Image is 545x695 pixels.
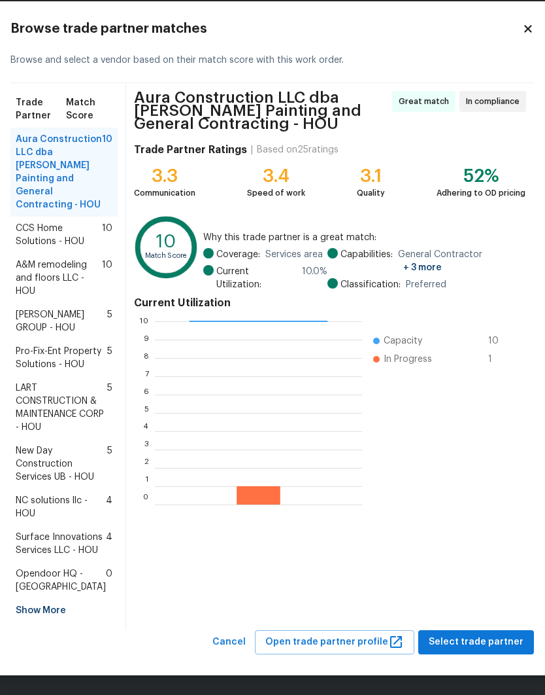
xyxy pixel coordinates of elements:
span: [PERSON_NAME] GROUP - HOU [16,308,107,334]
button: Select trade partner [418,630,534,654]
text: 7 [144,372,148,380]
span: Current Utilization: [216,265,297,291]
span: Aura Construction LLC dba [PERSON_NAME] Painting and General Contracting - HOU [16,133,102,211]
span: 4 [106,531,112,557]
span: In Progress [384,353,432,366]
span: 10 [102,133,112,211]
span: New Day Construction Services UB - HOU [16,444,107,484]
text: 0 [142,501,148,508]
span: Match Score [66,96,112,122]
span: 0 [106,567,112,594]
div: Browse and select a vendor based on their match score with this work order. [10,38,534,83]
span: + 3 more [403,263,442,272]
span: Pro-Fix-Ent Property Solutions - HOU [16,345,107,371]
text: Match Score [144,253,187,260]
text: 6 [143,391,148,399]
span: Capabilities: [340,248,393,274]
text: 9 [143,336,148,344]
button: Open trade partner profile [255,630,414,654]
div: Adhering to OD pricing [437,187,525,200]
span: 4 [106,494,112,520]
text: 8 [143,354,148,362]
span: CCS Home Solutions - HOU [16,222,102,248]
span: Opendoor HQ - [GEOGRAPHIC_DATA] [16,567,106,594]
span: 5 [107,444,112,484]
span: 1 [488,353,509,366]
div: Based on 25 ratings [257,143,339,156]
span: Great match [399,95,454,108]
h4: Trade Partner Ratings [134,143,247,156]
div: 3.3 [134,169,195,183]
text: 2 [144,464,148,472]
span: A&M remodeling and floors LLC - HOU [16,258,102,298]
span: Classification: [340,278,401,291]
span: 5 [107,308,112,334]
div: 52% [437,169,525,183]
span: 10.0 % [302,265,327,291]
span: Trade Partner [16,96,67,122]
span: 10 [102,258,112,298]
div: Speed of work [247,187,305,200]
span: Surface Innovations Services LLC - HOU [16,531,106,557]
div: Communication [134,187,195,200]
span: Aura Construction LLC dba [PERSON_NAME] Painting and General Contracting - HOU [134,91,388,130]
div: 3.4 [247,169,305,183]
text: 4 [143,427,148,435]
span: Select trade partner [429,634,523,650]
span: Coverage: [216,248,260,261]
span: Open trade partner profile [265,634,404,650]
text: 3 [144,446,148,454]
span: Services area [265,248,323,261]
span: Why this trade partner is a great match: [203,231,525,244]
h4: Current Utilization [134,296,526,310]
span: 5 [107,345,112,371]
span: Preferred [406,278,446,291]
span: 10 [488,334,509,347]
text: 10 [156,233,176,251]
text: 10 [139,317,148,325]
span: In compliance [466,95,525,108]
span: LART CONSTRUCTION & MAINTENANCE CORP - HOU [16,382,107,434]
span: 10 [102,222,112,248]
span: 5 [107,382,112,434]
span: Capacity [384,334,422,347]
div: | [247,143,257,156]
h2: Browse trade partner matches [10,22,522,35]
span: General Contractor [398,248,526,274]
div: Quality [357,187,385,200]
div: 3.1 [357,169,385,183]
text: 1 [145,482,148,490]
span: Cancel [212,634,246,650]
span: NC solutions llc - HOU [16,494,106,520]
div: Show More [10,599,118,622]
button: Cancel [207,630,251,654]
text: 5 [144,409,148,417]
